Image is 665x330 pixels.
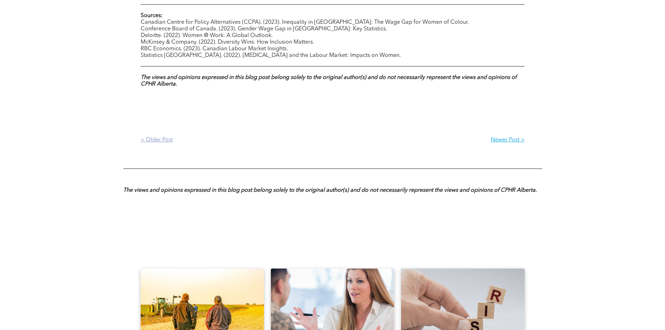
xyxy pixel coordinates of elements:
span: Statistics [GEOGRAPHIC_DATA]. (2022). [MEDICAL_DATA] and the Labour Market: Impacts on Women. [141,53,401,58]
span: McKinsey & Company. (2022). Diversity Wins: How Inclusion Matters. [141,39,314,45]
strong: The views and opinions expressed in this blog post belong solely to the original author(s) and do... [141,75,517,87]
strong: Sources: [141,13,163,19]
strong: The views and opinions expressed in this blog post belong solely to the original author(s) and do... [123,188,537,193]
a: < Older Post [141,131,333,149]
span: Conference Board of Canada. (2023). Gender Wage Gap in [GEOGRAPHIC_DATA]: Key Statistics. [141,26,387,32]
span: RBC Economics. (2023). Canadian Labour Market Insights. [141,46,288,52]
p: < Older Post [141,137,333,144]
span: Deloitte. (2022). Women @ Work: A Global Outlook. [141,33,273,38]
span: Canadian Centre for Policy Alternatives (CCPA). (2023). Inequality in [GEOGRAPHIC_DATA]: The Wage... [141,20,469,25]
a: Newer Post > [333,131,525,149]
p: Newer Post > [333,137,525,144]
